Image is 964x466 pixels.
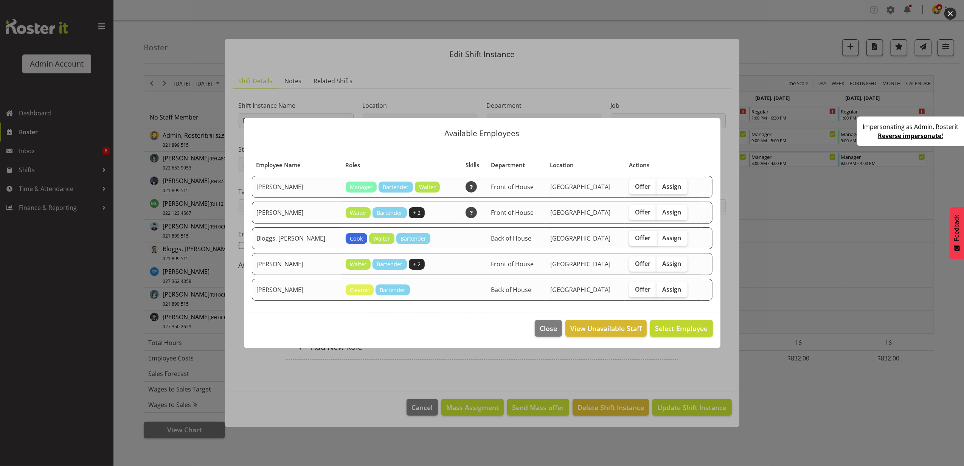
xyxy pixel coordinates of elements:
span: View Unavailable Staff [570,323,642,333]
span: Bartender [377,260,402,269]
span: Bartender [377,209,402,217]
span: Back of House [491,234,531,242]
span: Location [550,161,574,169]
span: Bartender [383,183,408,191]
span: Waiter [419,183,436,191]
td: [PERSON_NAME] [252,279,341,301]
span: + 2 [413,260,421,269]
button: Close [535,320,562,337]
button: Select Employee [650,320,713,337]
span: + 2 [413,209,421,217]
span: Close [540,323,557,333]
span: Select Employee [655,324,708,333]
span: Bartender [401,235,426,243]
td: [PERSON_NAME] [252,253,341,275]
span: Offer [635,234,651,242]
span: Front of House [491,183,534,191]
button: View Unavailable Staff [565,320,647,337]
span: Feedback [953,215,960,241]
span: Bartender [380,286,405,294]
span: Actions [629,161,649,169]
span: Back of House [491,286,531,294]
span: Roles [345,161,360,169]
span: Front of House [491,260,534,268]
span: Assign [663,260,681,267]
span: Front of House [491,208,534,217]
span: Assign [663,234,681,242]
span: Cook [350,235,363,243]
span: [GEOGRAPHIC_DATA] [550,260,610,268]
span: Assign [663,286,681,293]
span: Manager [350,183,373,191]
span: [GEOGRAPHIC_DATA] [550,286,610,294]
span: Assign [663,183,681,190]
span: [GEOGRAPHIC_DATA] [550,234,610,242]
span: [GEOGRAPHIC_DATA] [550,183,610,191]
span: Offer [635,208,651,216]
td: [PERSON_NAME] [252,176,341,198]
p: Available Employees [251,129,713,137]
td: Bloggs, [PERSON_NAME] [252,227,341,249]
span: Cleaner [350,286,369,294]
span: Waiter [373,235,390,243]
a: Reverse impersonate! [878,132,943,140]
span: Skills [466,161,479,169]
span: Employee Name [256,161,301,169]
p: Impersonating as Admin, Rosterit [863,122,958,131]
span: Waiter [350,260,366,269]
td: [PERSON_NAME] [252,202,341,224]
span: Offer [635,183,651,190]
span: Department [491,161,525,169]
span: Offer [635,286,651,293]
span: Assign [663,208,681,216]
span: Offer [635,260,651,267]
button: Feedback - Show survey [950,207,964,259]
span: Waiter [350,209,366,217]
span: [GEOGRAPHIC_DATA] [550,208,610,217]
